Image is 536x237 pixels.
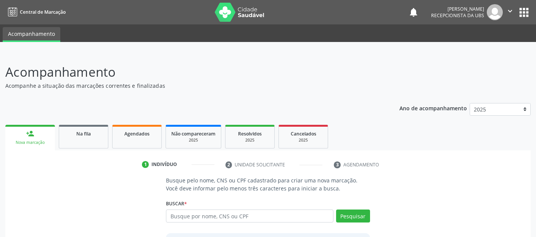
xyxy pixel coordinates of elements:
[5,63,373,82] p: Acompanhamento
[124,131,150,137] span: Agendados
[238,131,262,137] span: Resolvidos
[431,6,484,12] div: [PERSON_NAME]
[487,4,503,20] img: img
[336,210,370,222] button: Pesquisar
[171,137,216,143] div: 2025
[166,176,370,192] p: Busque pelo nome, CNS ou CPF cadastrado para criar uma nova marcação. Você deve informar pelo men...
[151,161,177,168] div: Indivíduo
[431,12,484,19] span: Recepcionista da UBS
[408,7,419,18] button: notifications
[5,6,66,18] a: Central de Marcação
[171,131,216,137] span: Não compareceram
[166,198,187,210] label: Buscar
[5,82,373,90] p: Acompanhe a situação das marcações correntes e finalizadas
[231,137,269,143] div: 2025
[3,27,60,42] a: Acompanhamento
[20,9,66,15] span: Central de Marcação
[26,129,34,138] div: person_add
[399,103,467,113] p: Ano de acompanhamento
[11,140,50,145] div: Nova marcação
[284,137,322,143] div: 2025
[291,131,316,137] span: Cancelados
[166,210,333,222] input: Busque por nome, CNS ou CPF
[506,7,514,15] i: 
[76,131,91,137] span: Na fila
[517,6,531,19] button: apps
[503,4,517,20] button: 
[142,161,149,168] div: 1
